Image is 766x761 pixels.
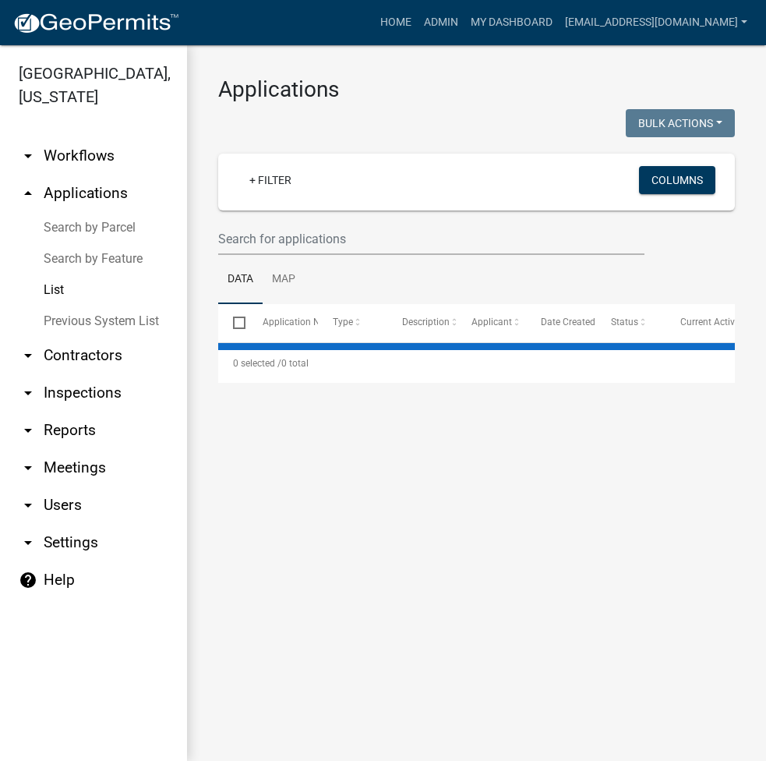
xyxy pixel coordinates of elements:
[19,147,37,165] i: arrow_drop_down
[542,317,596,327] span: Date Created
[218,223,644,255] input: Search for applications
[263,255,305,305] a: Map
[318,304,387,342] datatable-header-cell: Type
[402,317,450,327] span: Description
[665,304,735,342] datatable-header-cell: Current Activity
[374,8,418,37] a: Home
[19,496,37,515] i: arrow_drop_down
[596,304,665,342] datatable-header-cell: Status
[626,109,735,137] button: Bulk Actions
[639,166,715,194] button: Columns
[218,344,735,383] div: 0 total
[19,533,37,552] i: arrow_drop_down
[19,346,37,365] i: arrow_drop_down
[471,317,512,327] span: Applicant
[237,166,304,194] a: + Filter
[19,384,37,402] i: arrow_drop_down
[218,76,735,103] h3: Applications
[464,8,559,37] a: My Dashboard
[611,317,638,327] span: Status
[680,317,745,327] span: Current Activity
[248,304,317,342] datatable-header-cell: Application Number
[19,458,37,477] i: arrow_drop_down
[19,184,37,203] i: arrow_drop_up
[559,8,754,37] a: [EMAIL_ADDRESS][DOMAIN_NAME]
[387,304,457,342] datatable-header-cell: Description
[19,571,37,589] i: help
[233,358,281,369] span: 0 selected /
[526,304,595,342] datatable-header-cell: Date Created
[263,317,348,327] span: Application Number
[333,317,353,327] span: Type
[218,255,263,305] a: Data
[19,421,37,440] i: arrow_drop_down
[418,8,464,37] a: Admin
[457,304,526,342] datatable-header-cell: Applicant
[218,304,248,342] datatable-header-cell: Select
